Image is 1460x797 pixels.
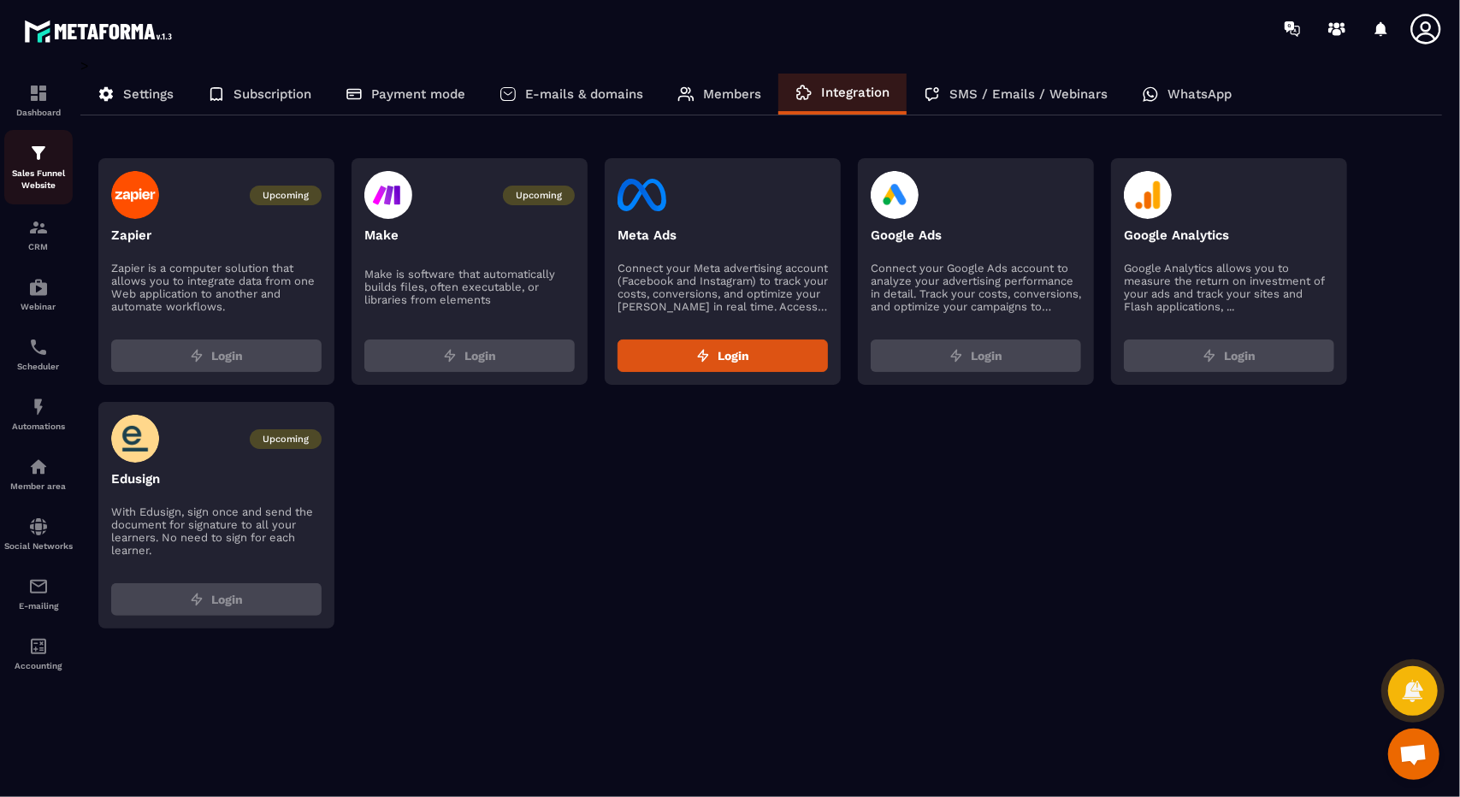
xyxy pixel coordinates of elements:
[4,264,73,324] a: automationsautomationsWebinar
[111,262,322,313] p: Zapier is a computer solution that allows you to integrate data from one Web application to anoth...
[111,227,322,243] p: Zapier
[212,591,244,608] span: Login
[28,397,49,417] img: automations
[190,593,204,606] img: zap.8ac5aa27.svg
[4,130,73,204] a: formationformationSales Funnel Website
[28,576,49,597] img: email
[364,339,575,372] button: Login
[618,227,828,243] p: Meta Ads
[4,70,73,130] a: formationformationDashboard
[24,15,178,47] img: logo
[80,57,1443,654] div: >
[28,517,49,537] img: social-network
[821,85,890,100] p: Integration
[4,422,73,431] p: Automations
[871,262,1081,313] p: Connect your Google Ads account to analyze your advertising performance in detail. Track your cos...
[871,227,1081,243] p: Google Ads
[111,471,322,487] p: Edusign
[4,384,73,444] a: automationsautomationsAutomations
[371,86,465,102] p: Payment mode
[364,268,575,306] p: Make is software that automatically builds files, often executable, or libraries from elements
[1124,227,1334,243] p: Google Analytics
[4,242,73,251] p: CRM
[28,217,49,238] img: formation
[28,83,49,103] img: formation
[871,339,1081,372] button: Login
[28,337,49,357] img: scheduler
[4,541,73,551] p: Social Networks
[949,349,963,363] img: zap.8ac5aa27.svg
[1225,347,1256,364] span: Login
[4,324,73,384] a: schedulerschedulerScheduler
[871,171,919,219] img: google-ads-logo.4cdbfafa.svg
[4,564,73,623] a: emailemailE-mailing
[28,636,49,657] img: accountant
[250,429,322,449] span: Upcoming
[111,583,322,616] button: Login
[123,86,174,102] p: Settings
[1388,729,1439,780] div: Ouvrir le chat
[503,186,575,205] span: Upcoming
[465,347,497,364] span: Login
[28,143,49,163] img: formation
[4,204,73,264] a: formationformationCRM
[4,601,73,611] p: E-mailing
[4,168,73,192] p: Sales Funnel Website
[111,415,160,463] img: edusign-logo.5fe905fa.svg
[111,171,160,219] img: zapier-logo.003d59f5.svg
[618,171,666,219] img: facebook-logo.eb727249.svg
[1124,262,1334,313] p: Google Analytics allows you to measure the return on investment of your ads and track your sites ...
[4,302,73,311] p: Webinar
[233,86,311,102] p: Subscription
[111,505,322,557] p: With Edusign, sign once and send the document for signature to all your learners. No need to sign...
[4,108,73,117] p: Dashboard
[703,86,761,102] p: Members
[28,277,49,298] img: automations
[250,186,322,205] span: Upcoming
[4,623,73,683] a: accountantaccountantAccounting
[28,457,49,477] img: automations
[618,262,828,313] p: Connect your Meta advertising account (Facebook and Instagram) to track your costs, conversions, ...
[4,481,73,491] p: Member area
[525,86,643,102] p: E-mails & domains
[364,171,412,219] img: make-logo.47d65c36.svg
[696,349,710,363] img: zap.8ac5aa27.svg
[190,349,204,363] img: zap.8ac5aa27.svg
[1167,86,1232,102] p: WhatsApp
[718,347,750,364] span: Login
[4,661,73,670] p: Accounting
[4,444,73,504] a: automationsautomationsMember area
[443,349,457,363] img: zap.8ac5aa27.svg
[949,86,1108,102] p: SMS / Emails / Webinars
[972,347,1003,364] span: Login
[618,339,828,372] button: Login
[4,504,73,564] a: social-networksocial-networkSocial Networks
[111,339,322,372] button: Login
[1203,349,1216,363] img: zap.8ac5aa27.svg
[364,227,575,243] p: Make
[4,362,73,371] p: Scheduler
[212,347,244,364] span: Login
[1124,171,1173,219] img: google-analytics-logo.594682c4.svg
[1124,339,1334,372] button: Login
